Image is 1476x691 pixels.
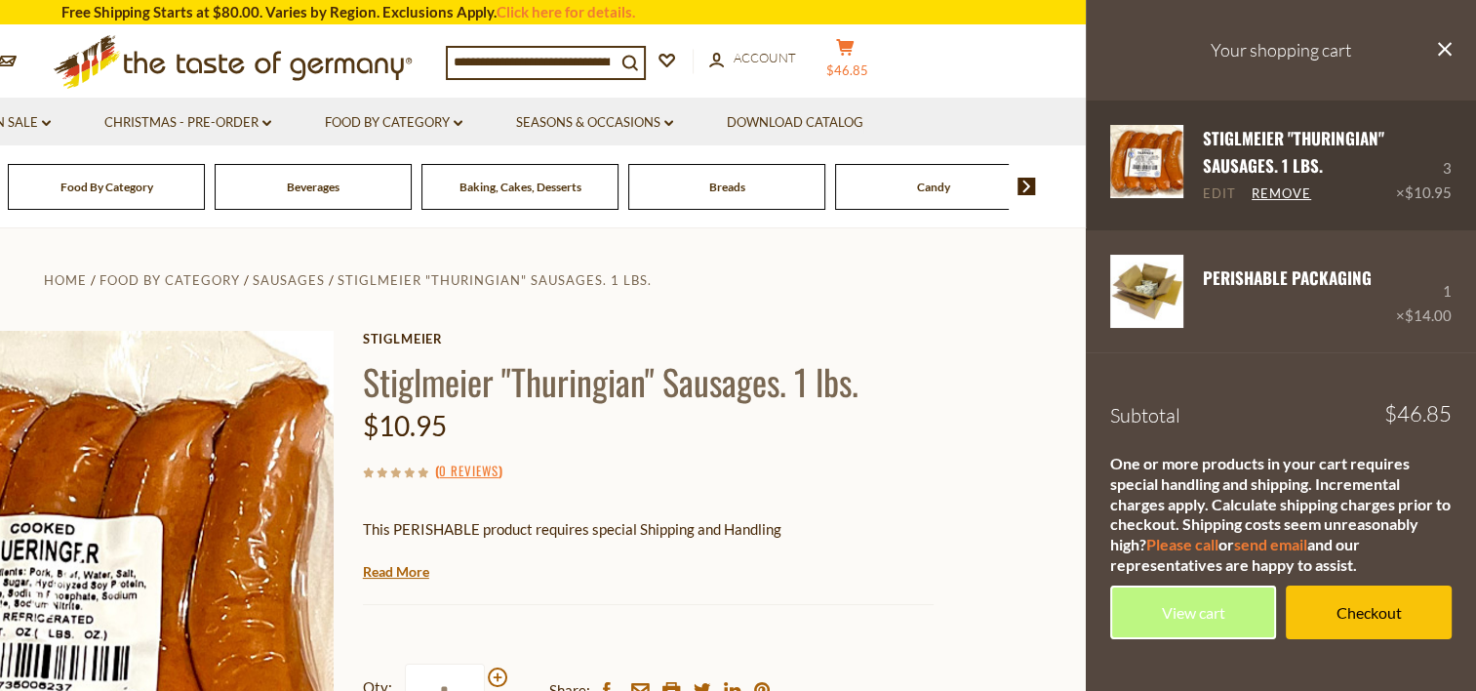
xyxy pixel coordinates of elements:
a: Checkout [1286,586,1452,639]
a: Edit [1203,185,1236,203]
a: Stiglmeier "Thuringian" Sausages. 1 lbs. [1110,125,1183,205]
div: 3 × [1396,125,1452,205]
a: Account [709,48,796,69]
button: $46.85 [817,38,875,87]
h1: Stiglmeier "Thuringian" Sausages. 1 lbs. [363,359,934,403]
span: $10.95 [363,409,447,442]
span: $14.00 [1405,306,1452,324]
a: Download Catalog [727,112,863,134]
a: PERISHABLE Packaging [1203,265,1372,290]
a: Beverages [287,180,339,194]
span: Account [734,50,796,65]
a: send email [1234,535,1307,553]
a: Read More [363,562,429,582]
span: $46.85 [1384,403,1452,425]
a: Seasons & Occasions [516,112,673,134]
a: Christmas - PRE-ORDER [104,112,271,134]
img: Stiglmeier "Thuringian" Sausages. 1 lbs. [1110,125,1183,198]
span: $10.95 [1405,183,1452,201]
a: View cart [1110,586,1276,639]
span: $46.85 [826,62,868,78]
a: Food By Category [100,272,240,288]
a: Click here for details. [497,3,635,20]
a: Food By Category [325,112,462,134]
img: next arrow [1017,178,1036,195]
a: Sausages [253,272,325,288]
a: Please call [1146,535,1218,553]
img: PERISHABLE Packaging [1110,255,1183,328]
a: Baking, Cakes, Desserts [459,180,581,194]
span: ( ) [435,461,502,480]
a: Candy [917,180,950,194]
a: Home [44,272,87,288]
p: This PERISHABLE product requires special Shipping and Handling [363,517,934,542]
span: Subtotal [1110,403,1180,427]
div: One or more products in your cart requires special handling and shipping. Incremental charges app... [1110,454,1452,576]
a: Remove [1252,185,1311,203]
a: Breads [709,180,745,194]
a: 0 Reviews [439,461,499,482]
a: Food By Category [60,180,153,194]
a: Stiglmeier "Thuringian" Sausages. 1 lbs. [1203,126,1384,178]
a: Stiglmeier [363,331,934,346]
li: We will ship this product in heat-protective packaging and ice. [381,556,934,581]
a: Stiglmeier "Thuringian" Sausages. 1 lbs. [338,272,652,288]
div: 1 × [1396,255,1452,328]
